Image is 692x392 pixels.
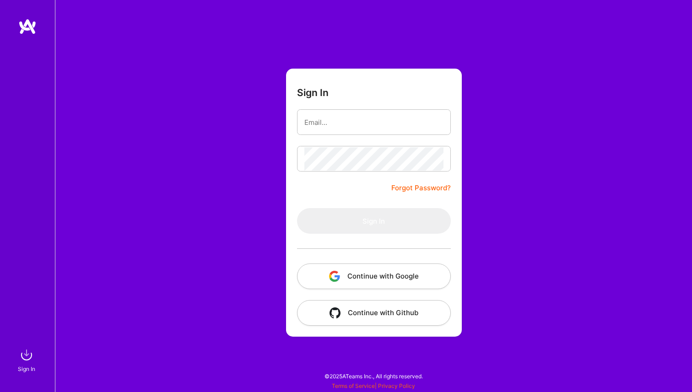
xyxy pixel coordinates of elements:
[297,263,451,289] button: Continue with Google
[332,382,415,389] span: |
[332,382,375,389] a: Terms of Service
[18,18,37,35] img: logo
[18,364,35,374] div: Sign In
[297,87,329,98] h3: Sign In
[378,382,415,389] a: Privacy Policy
[297,208,451,234] button: Sign In
[391,183,451,193] a: Forgot Password?
[297,300,451,326] button: Continue with Github
[55,365,692,387] div: © 2025 ATeams Inc., All rights reserved.
[304,111,443,134] input: Email...
[329,271,340,282] img: icon
[19,346,36,374] a: sign inSign In
[330,307,341,318] img: icon
[17,346,36,364] img: sign in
